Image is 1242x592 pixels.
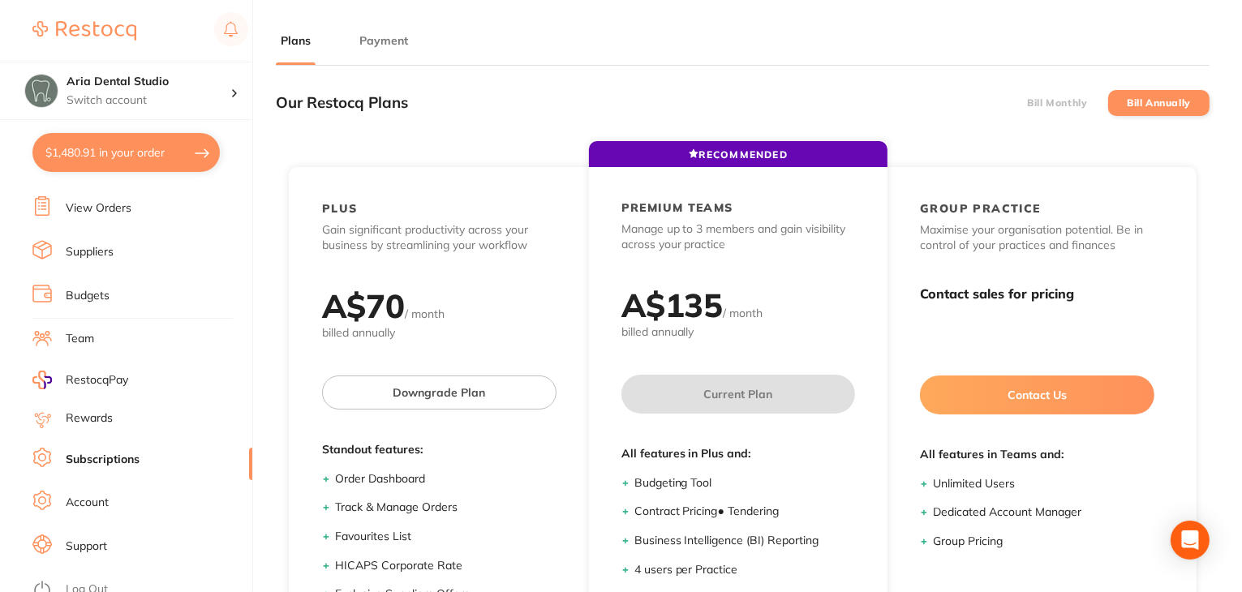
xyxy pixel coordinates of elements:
[32,21,136,41] img: Restocq Logo
[920,222,1154,254] p: Maximise your organisation potential. Be in control of your practices and finances
[355,33,413,49] button: Payment
[920,201,1041,216] h2: GROUP PRACTICE
[66,288,110,304] a: Budgets
[322,222,557,254] p: Gain significant productivity across your business by streamlining your workflow
[66,331,94,347] a: Team
[322,442,557,458] span: Standout features:
[276,94,408,112] h3: Our Restocq Plans
[335,529,557,545] li: Favourites List
[66,452,140,468] a: Subscriptions
[322,285,405,326] h2: A$ 70
[920,375,1154,414] button: Contact Us
[621,446,856,462] span: All features in Plus and:
[25,75,58,107] img: Aria Dental Studio
[405,307,445,321] span: / month
[322,201,358,216] h2: PLUS
[920,286,1154,302] h3: Contact sales for pricing
[689,148,788,161] span: RECOMMENDED
[621,324,856,341] span: billed annually
[66,200,131,217] a: View Orders
[621,375,856,414] button: Current Plan
[933,504,1154,521] li: Dedicated Account Manager
[335,471,557,487] li: Order Dashboard
[634,533,856,549] li: Business Intelligence (BI) Reporting
[32,12,136,49] a: Restocq Logo
[634,504,856,520] li: Contract Pricing ● Tendering
[322,375,557,410] button: Downgrade Plan
[621,221,856,253] p: Manage up to 3 members and gain visibility across your practice
[621,285,724,325] h2: A$ 135
[933,534,1154,550] li: Group Pricing
[32,371,128,389] a: RestocqPay
[66,538,107,555] a: Support
[66,372,128,388] span: RestocqPay
[32,133,220,172] button: $1,480.91 in your order
[276,33,316,49] button: Plans
[32,371,52,389] img: RestocqPay
[1127,97,1191,109] label: Bill Annually
[67,74,230,90] h4: Aria Dental Studio
[724,306,763,320] span: / month
[66,410,113,427] a: Rewards
[1027,97,1087,109] label: Bill Monthly
[1171,521,1210,560] div: Open Intercom Messenger
[920,447,1154,463] span: All features in Teams and:
[335,500,557,516] li: Track & Manage Orders
[621,200,733,215] h2: PREMIUM TEAMS
[67,92,230,109] p: Switch account
[634,562,856,578] li: 4 users per Practice
[933,476,1154,492] li: Unlimited Users
[634,475,856,491] li: Budgeting Tool
[335,558,557,574] li: HICAPS Corporate Rate
[66,244,114,260] a: Suppliers
[66,495,109,511] a: Account
[322,325,557,341] span: billed annually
